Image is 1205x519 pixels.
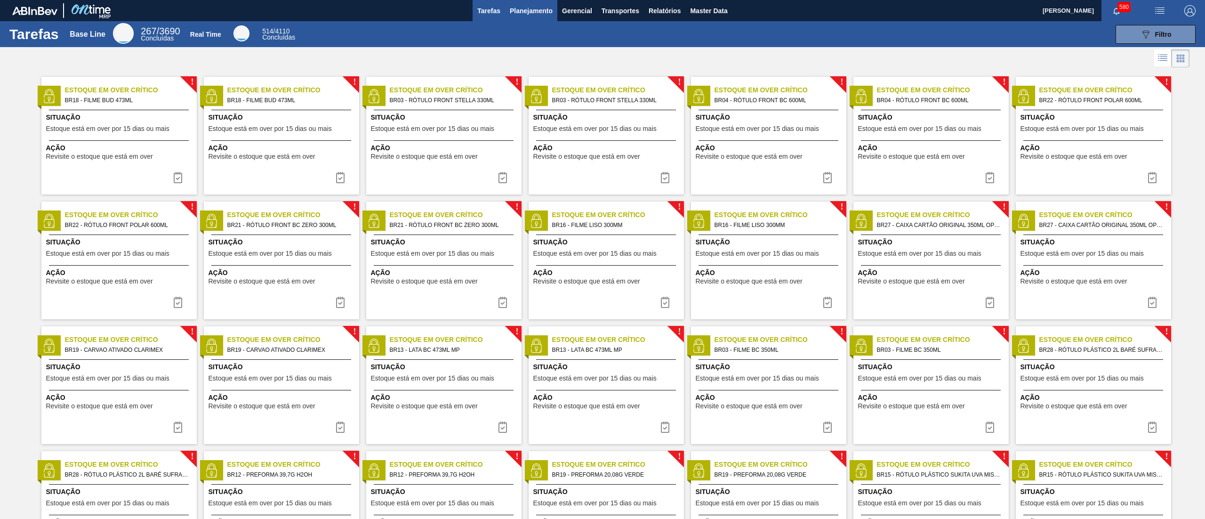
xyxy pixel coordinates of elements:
button: icon-task complete [654,418,676,437]
span: / 3690 [141,26,180,36]
button: icon-task complete [816,293,839,312]
button: icon-task complete [329,418,352,437]
span: ! [1165,328,1168,335]
span: Situação [533,487,682,497]
span: Situação [46,237,194,247]
span: Situação [858,362,1006,372]
span: Situação [209,113,357,122]
span: Estoque está em over por 15 dias ou mais [533,500,657,507]
div: Base Line [70,30,105,39]
button: icon-task complete [1141,293,1164,312]
span: Estoque em Over Crítico [552,85,684,95]
span: Planejamento [510,5,553,16]
div: Real Time [190,31,221,38]
span: ! [515,79,518,86]
span: Estoque em Over Crítico [552,460,684,470]
img: icon-task complete [984,172,996,183]
span: Ação [209,268,357,278]
div: Base Line [113,23,134,44]
span: Situação [371,487,519,497]
span: Estoque em Over Crítico [227,85,359,95]
span: Ação [858,268,1006,278]
span: 514 [262,27,273,35]
div: Completar tarefa: 30084041 [816,293,839,312]
span: Ação [371,393,519,403]
span: Ação [696,268,844,278]
button: icon-task complete [816,418,839,437]
span: Situação [696,113,844,122]
h1: Tarefas [9,29,59,40]
span: Estoque em Over Crítico [1039,210,1171,220]
span: ! [678,453,681,460]
span: Situação [1020,237,1169,247]
span: Transportes [602,5,639,16]
span: Concluídas [262,33,295,41]
button: icon-task complete [167,418,189,437]
span: Estoque está em over por 15 dias ou mais [533,375,657,382]
img: icon-task complete [172,172,184,183]
span: Estoque está em over por 15 dias ou mais [696,375,819,382]
span: Estoque está em over por 15 dias ou mais [696,125,819,132]
span: ! [678,203,681,211]
span: Ação [46,393,194,403]
span: Estoque em Over Crítico [65,335,197,345]
span: BR12 - PREFORMA 39,7G H2OH [227,470,352,480]
span: Situação [1020,113,1169,122]
span: BR16 - FILME LISO 300MM [552,220,676,230]
span: Ação [1020,143,1169,153]
span: Ação [371,268,519,278]
span: BR19 - PREFORMA 20,08G VERDE [552,470,676,480]
img: status [42,214,56,228]
span: Revisite o estoque que está em over [46,403,153,410]
img: status [1016,463,1030,478]
span: Revisite o estoque que está em over [696,278,803,285]
span: Estoque em Over Crítico [390,210,522,220]
span: Estoque está em over por 15 dias ou mais [858,375,981,382]
span: Filtro [1155,31,1172,38]
img: status [691,463,706,478]
span: Ação [696,393,844,403]
span: Estoque está em over por 15 dias ou mais [46,125,169,132]
span: Situação [1020,487,1169,497]
img: icon-task complete [984,297,996,308]
span: Estoque está em over por 15 dias ou mais [46,250,169,257]
span: BR22 - RÓTULO FRONT POLAR 600ML [65,220,189,230]
button: icon-task complete [654,168,676,187]
div: Completar tarefa: 30084037 [654,168,676,187]
span: Situação [46,487,194,497]
span: ! [678,328,681,335]
div: Completar tarefa: 30084041 [654,293,676,312]
span: Estoque está em over por 15 dias ou mais [533,250,657,257]
span: Revisite o estoque que está em over [371,153,478,160]
span: Estoque em Over Crítico [227,460,359,470]
span: Ação [533,393,682,403]
span: Estoque em Over Crítico [65,85,197,95]
button: icon-task complete [1141,168,1164,187]
span: Estoque está em over por 15 dias ou mais [1020,500,1144,507]
span: Situação [533,113,682,122]
div: Completar tarefa: 30084038 [979,168,1001,187]
span: Estoque está em over por 15 dias ou mais [371,125,494,132]
span: Ação [858,393,1006,403]
span: Situação [696,237,844,247]
span: Revisite o estoque que está em over [533,153,640,160]
span: BR21 - RÓTULO FRONT BC ZERO 300ML [227,220,352,230]
span: BR15 - RÓTULO PLÁSTICO SUKITA UVA MISTA 2L H [1039,470,1164,480]
img: icon-task complete [335,422,346,433]
span: Estoque em Over Crítico [877,335,1009,345]
span: Ação [46,143,194,153]
span: ! [1003,79,1005,86]
span: 267 [141,26,156,36]
span: Estoque está em over por 15 dias ou mais [209,125,332,132]
img: status [367,463,381,478]
button: icon-task complete [979,418,1001,437]
button: icon-task complete [654,293,676,312]
span: BR03 - FILME BC 350ML [877,345,1001,355]
span: ! [191,79,193,86]
div: Completar tarefa: 30084044 [491,418,514,437]
span: Estoque está em over por 15 dias ou mais [371,500,494,507]
img: status [691,89,706,103]
span: Situação [209,237,357,247]
img: status [1016,89,1030,103]
span: Revisite o estoque que está em over [209,278,315,285]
